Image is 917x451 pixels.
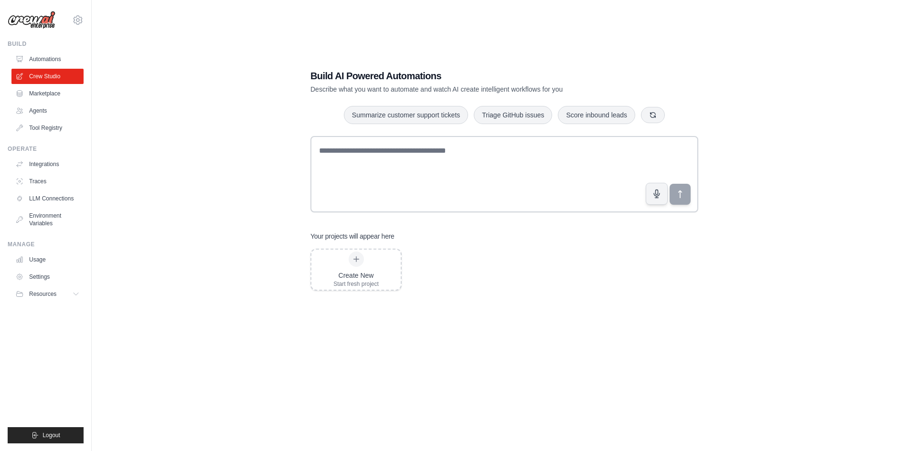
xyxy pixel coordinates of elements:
[344,106,468,124] button: Summarize customer support tickets
[11,52,84,67] a: Automations
[11,103,84,118] a: Agents
[310,69,631,83] h1: Build AI Powered Automations
[11,174,84,189] a: Traces
[558,106,635,124] button: Score inbound leads
[11,286,84,302] button: Resources
[11,191,84,206] a: LLM Connections
[11,157,84,172] a: Integrations
[641,107,665,123] button: Get new suggestions
[8,145,84,153] div: Operate
[43,431,60,439] span: Logout
[29,290,56,298] span: Resources
[8,40,84,48] div: Build
[646,183,668,205] button: Click to speak your automation idea
[11,86,84,101] a: Marketplace
[8,11,55,29] img: Logo
[11,120,84,136] a: Tool Registry
[310,231,395,241] h3: Your projects will appear here
[333,271,379,280] div: Create New
[8,427,84,443] button: Logout
[11,252,84,267] a: Usage
[310,84,631,94] p: Describe what you want to automate and watch AI create intelligent workflows for you
[474,106,552,124] button: Triage GitHub issues
[869,405,917,451] iframe: Chat Widget
[11,208,84,231] a: Environment Variables
[8,241,84,248] div: Manage
[11,69,84,84] a: Crew Studio
[11,269,84,284] a: Settings
[333,280,379,288] div: Start fresh project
